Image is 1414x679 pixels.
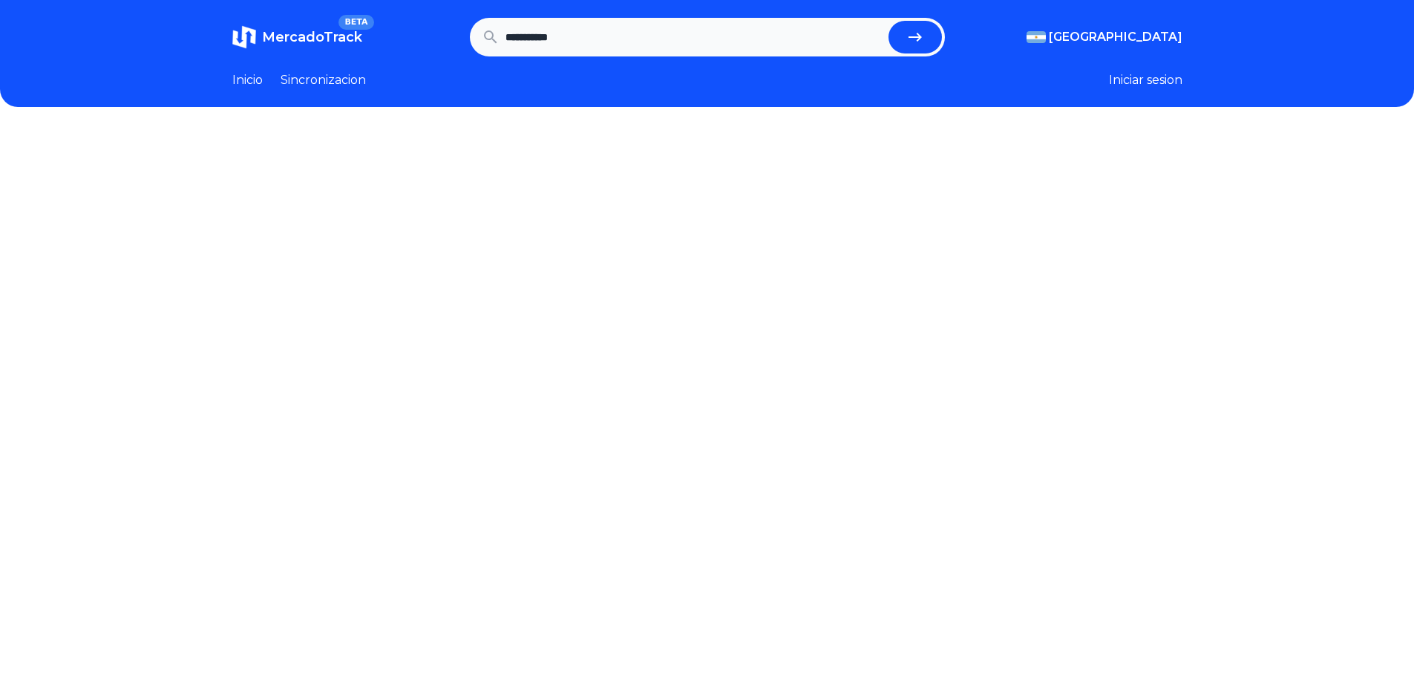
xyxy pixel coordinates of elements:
[232,25,256,49] img: MercadoTrack
[262,29,362,45] span: MercadoTrack
[1109,71,1182,89] button: Iniciar sesion
[1027,28,1182,46] button: [GEOGRAPHIC_DATA]
[1027,31,1046,43] img: Argentina
[281,71,366,89] a: Sincronizacion
[232,71,263,89] a: Inicio
[232,25,362,49] a: MercadoTrackBETA
[338,15,373,30] span: BETA
[1049,28,1182,46] span: [GEOGRAPHIC_DATA]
